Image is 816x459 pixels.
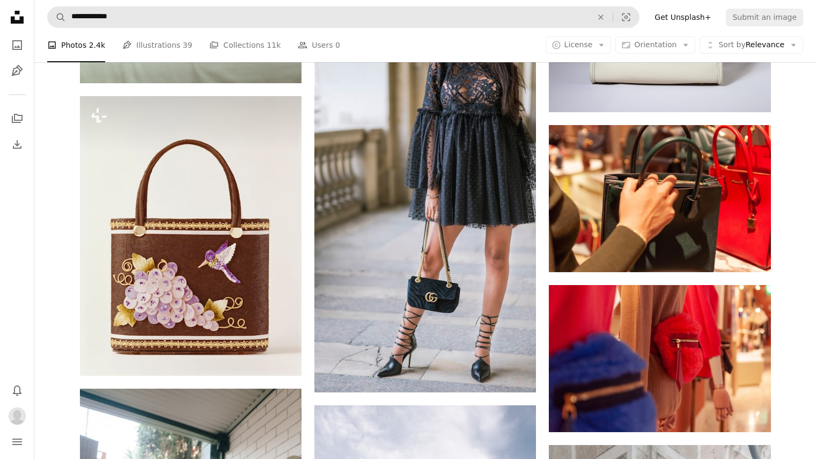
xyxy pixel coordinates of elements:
[6,405,28,427] button: Profile
[613,7,639,27] button: Visual search
[183,39,193,51] span: 39
[648,9,717,26] a: Get Unsplash+
[6,431,28,453] button: Menu
[549,193,770,203] a: person holding black leather handbag
[6,60,28,82] a: Illustrations
[6,380,28,401] button: Notifications
[6,134,28,155] a: Download History
[6,34,28,56] a: Photos
[726,9,803,26] button: Submit an image
[718,40,784,50] span: Relevance
[80,96,302,376] img: a brown purse with a bird and flowers on it
[9,407,26,425] img: Avatar of user aishwarya sawant
[549,285,770,432] img: blue textile on brown wooden frame
[47,6,639,28] form: Find visuals sitewide
[267,39,281,51] span: 11k
[549,354,770,363] a: blue textile on brown wooden frame
[314,60,536,392] img: a woman in a black dress holding a black purse
[209,28,281,62] a: Collections 11k
[700,37,803,54] button: Sort byRelevance
[718,40,745,49] span: Sort by
[48,7,66,27] button: Search Unsplash
[549,125,770,272] img: person holding black leather handbag
[546,37,612,54] button: License
[6,6,28,30] a: Home — Unsplash
[335,39,340,51] span: 0
[564,40,593,49] span: License
[589,7,613,27] button: Clear
[314,221,536,231] a: a woman in a black dress holding a black purse
[122,28,192,62] a: Illustrations 39
[615,37,695,54] button: Orientation
[80,231,302,241] a: a brown purse with a bird and flowers on it
[6,108,28,129] a: Collections
[634,40,677,49] span: Orientation
[298,28,340,62] a: Users 0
